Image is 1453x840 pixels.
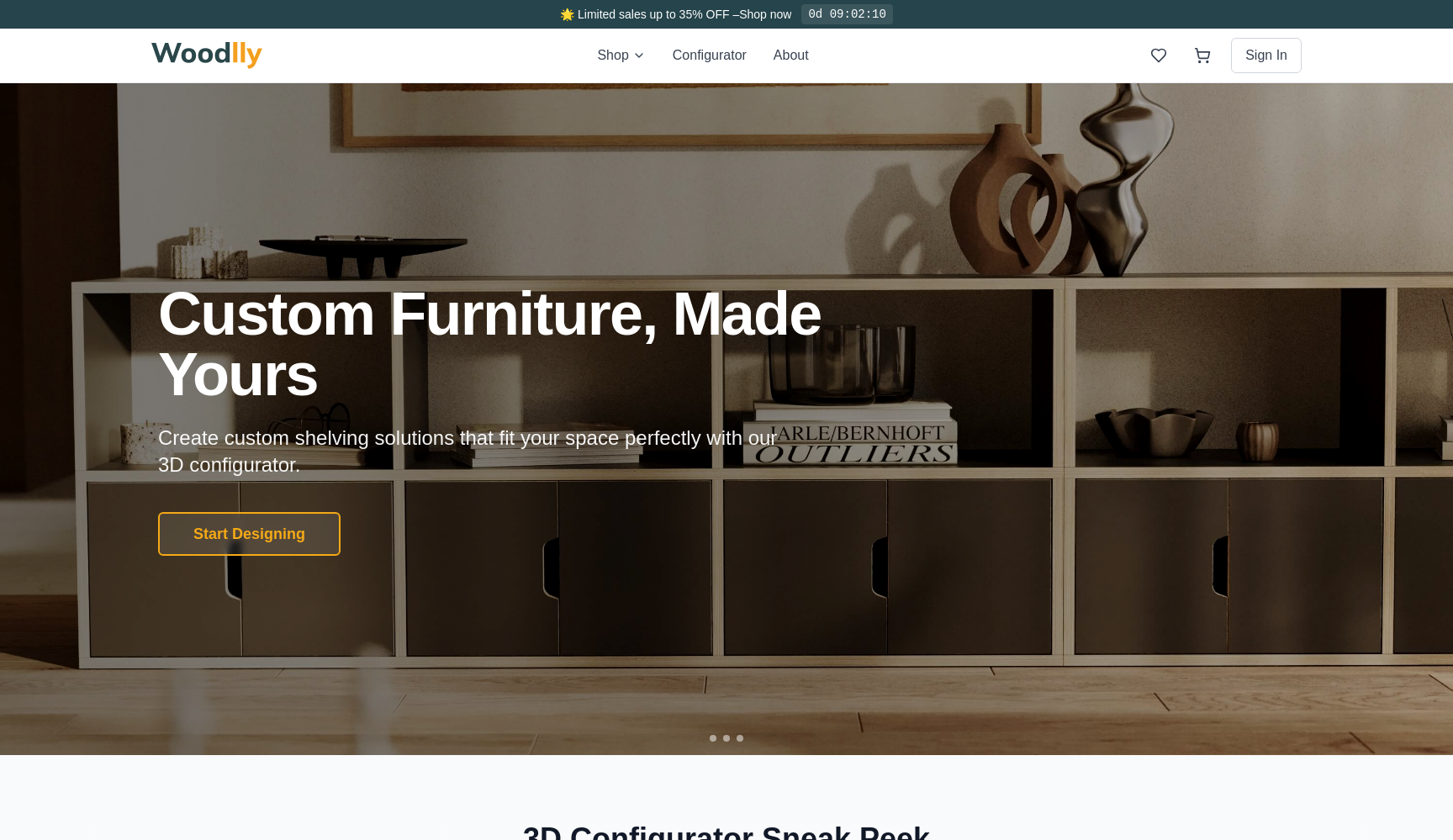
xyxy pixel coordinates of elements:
button: About [774,45,809,66]
img: Woodlly [151,42,262,69]
button: Shop [597,45,645,66]
button: Configurator [673,45,747,66]
a: Shop now [739,8,791,21]
span: 🌟 Limited sales up to 35% OFF – [560,8,739,21]
button: Sign In [1231,38,1302,73]
p: Create custom shelving solutions that fit your space perfectly with our 3D configurator. [158,425,804,478]
h1: Custom Furniture, Made Yours [158,283,911,404]
div: 0d 09:02:10 [801,4,892,24]
button: Start Designing [158,512,341,556]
